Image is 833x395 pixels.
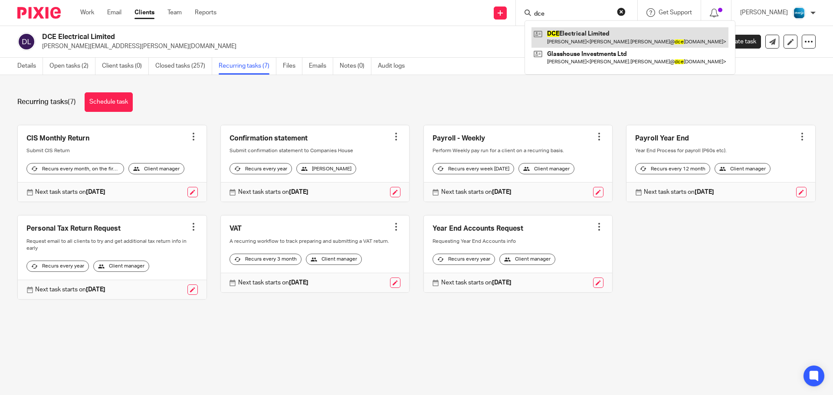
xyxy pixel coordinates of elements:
[715,163,771,174] div: Client manager
[635,163,710,174] div: Recurs every 12 month
[441,188,512,196] p: Next task starts on
[86,189,105,195] strong: [DATE]
[102,58,149,75] a: Client tasks (0)
[26,163,124,174] div: Recurs every month, on the first [DATE]
[230,254,302,265] div: Recurs every 3 month
[35,285,105,294] p: Next task starts on
[792,6,806,20] img: Diverso%20logo.png
[309,58,333,75] a: Emails
[42,42,698,51] p: [PERSON_NAME][EMAIL_ADDRESS][PERSON_NAME][DOMAIN_NAME]
[441,278,512,287] p: Next task starts on
[659,10,692,16] span: Get Support
[340,58,371,75] a: Notes (0)
[289,280,308,286] strong: [DATE]
[378,58,411,75] a: Audit logs
[85,92,133,112] a: Schedule task
[499,254,555,265] div: Client manager
[433,254,495,265] div: Recurs every year
[492,280,512,286] strong: [DATE]
[49,58,95,75] a: Open tasks (2)
[306,254,362,265] div: Client manager
[107,8,121,17] a: Email
[195,8,216,17] a: Reports
[283,58,302,75] a: Files
[17,33,36,51] img: svg%3E
[238,188,308,196] p: Next task starts on
[492,189,512,195] strong: [DATE]
[238,278,308,287] p: Next task starts on
[533,10,611,18] input: Search
[518,163,574,174] div: Client manager
[93,261,149,272] div: Client manager
[128,163,184,174] div: Client manager
[167,8,182,17] a: Team
[26,261,89,272] div: Recurs every year
[68,98,76,105] span: (7)
[17,98,76,107] h1: Recurring tasks
[230,163,292,174] div: Recurs every year
[17,58,43,75] a: Details
[711,35,761,49] a: Create task
[134,8,154,17] a: Clients
[42,33,567,42] h2: DCE Electrical Limited
[80,8,94,17] a: Work
[695,189,714,195] strong: [DATE]
[289,189,308,195] strong: [DATE]
[86,287,105,293] strong: [DATE]
[644,188,714,196] p: Next task starts on
[740,8,788,17] p: [PERSON_NAME]
[433,163,514,174] div: Recurs every week [DATE]
[35,188,105,196] p: Next task starts on
[219,58,276,75] a: Recurring tasks (7)
[296,163,356,174] div: [PERSON_NAME]
[617,7,626,16] button: Clear
[155,58,212,75] a: Closed tasks (257)
[17,7,61,19] img: Pixie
